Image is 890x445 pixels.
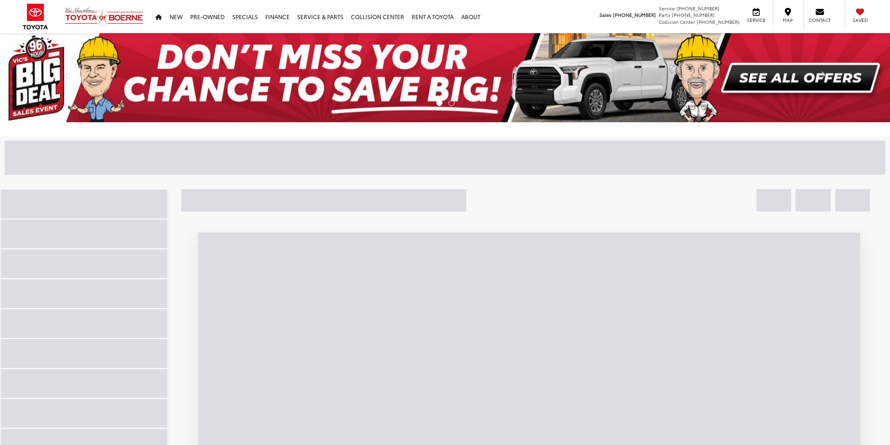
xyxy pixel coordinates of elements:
[64,7,144,26] img: Vic Vaughan Toyota of Boerne
[659,11,670,18] span: Parts
[746,17,767,23] span: Service
[676,5,719,12] span: [PHONE_NUMBER]
[659,5,675,12] span: Service
[613,11,656,18] span: [PHONE_NUMBER]
[777,17,798,23] span: Map
[850,17,870,23] span: Saved
[809,17,831,23] span: Contact
[672,11,715,18] span: [PHONE_NUMBER]
[599,11,612,18] span: Sales
[697,18,740,25] span: [PHONE_NUMBER]
[659,18,695,25] span: Collision Center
